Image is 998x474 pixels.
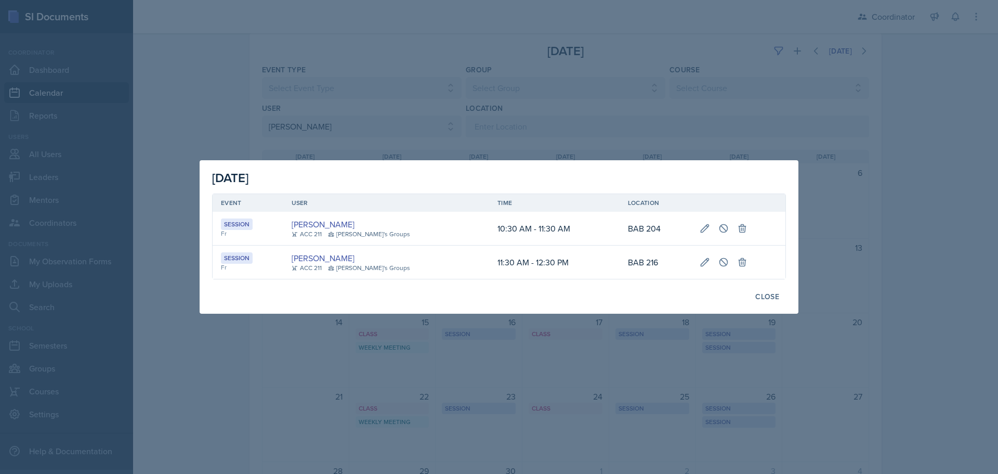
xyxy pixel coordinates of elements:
div: [DATE] [212,169,786,187]
td: BAB 204 [620,212,691,246]
td: BAB 216 [620,246,691,279]
div: Session [221,219,253,230]
div: ACC 211 [292,263,322,273]
div: Close [755,292,779,301]
th: Time [489,194,620,212]
div: Fr [221,263,275,272]
div: [PERSON_NAME]'s Groups [328,263,410,273]
div: Fr [221,229,275,238]
div: [PERSON_NAME]'s Groups [328,229,410,239]
td: 11:30 AM - 12:30 PM [489,246,620,279]
td: 10:30 AM - 11:30 AM [489,212,620,246]
a: [PERSON_NAME] [292,252,354,264]
div: Session [221,252,253,264]
th: User [283,194,489,212]
th: Location [620,194,691,212]
button: Close [748,288,786,305]
th: Event [213,194,283,212]
a: [PERSON_NAME] [292,218,354,230]
div: ACC 211 [292,229,322,239]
